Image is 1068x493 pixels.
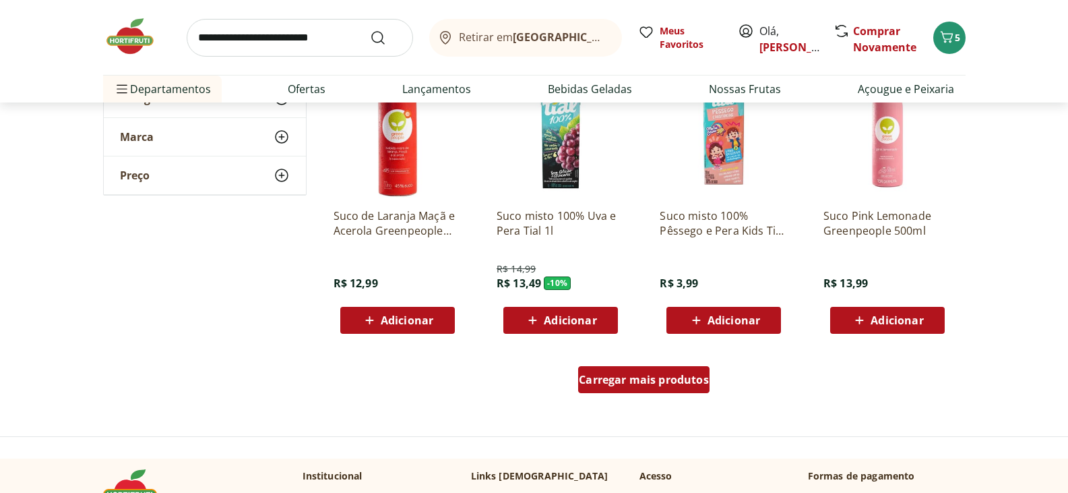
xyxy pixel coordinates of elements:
a: Carregar mais produtos [578,366,710,399]
a: Bebidas Geladas [548,81,632,97]
button: Menu [114,73,130,105]
span: R$ 3,99 [660,276,698,291]
input: search [187,19,413,57]
a: Açougue e Peixaria [858,81,954,97]
span: Departamentos [114,73,211,105]
button: Adicionar [666,307,781,334]
a: Nossas Frutas [709,81,781,97]
span: Adicionar [871,315,923,326]
button: Submit Search [370,30,402,46]
span: Preço [120,169,150,182]
span: - 10 % [544,277,571,290]
img: Suco de Laranja Maçã e Acerola Greenpeople 500ml [334,69,462,198]
span: Marca [120,130,154,144]
p: Institucional [303,469,363,483]
button: Adicionar [830,307,945,334]
a: Suco misto 100% Pêssego e Pera Kids Tial 200ml [660,208,788,238]
button: Marca [104,118,306,156]
span: Adicionar [544,315,596,326]
p: Formas de pagamento [808,469,966,483]
b: [GEOGRAPHIC_DATA]/[GEOGRAPHIC_DATA] [513,30,740,45]
img: Suco Pink Lemonade Greenpeople 500ml [823,69,951,198]
button: Carrinho [933,22,966,54]
a: Suco de Laranja Maçã e Acerola Greenpeople 500ml [334,208,462,238]
a: Lançamentos [402,81,471,97]
span: R$ 14,99 [497,262,536,276]
a: Suco misto 100% Uva e Pera Tial 1l [497,208,625,238]
a: Meus Favoritos [638,24,722,51]
span: R$ 13,99 [823,276,868,291]
span: R$ 13,49 [497,276,541,291]
p: Acesso [639,469,672,483]
a: Comprar Novamente [853,24,916,55]
button: Adicionar [503,307,618,334]
span: Carregar mais produtos [579,374,709,385]
span: Retirar em [459,31,608,43]
img: Suco misto 100% Pêssego e Pera Kids Tial 200ml [660,69,788,198]
img: Hortifruti [103,16,170,57]
span: Olá, [759,23,819,55]
span: R$ 12,99 [334,276,378,291]
button: Preço [104,156,306,194]
span: Meus Favoritos [660,24,722,51]
a: Suco Pink Lemonade Greenpeople 500ml [823,208,951,238]
button: Retirar em[GEOGRAPHIC_DATA]/[GEOGRAPHIC_DATA] [429,19,622,57]
span: Adicionar [708,315,760,326]
a: Ofertas [288,81,325,97]
a: [PERSON_NAME] [759,40,847,55]
span: Adicionar [381,315,433,326]
p: Links [DEMOGRAPHIC_DATA] [471,469,608,483]
img: Suco misto 100% Uva e Pera Tial 1l [497,69,625,198]
span: 5 [955,31,960,44]
button: Adicionar [340,307,455,334]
